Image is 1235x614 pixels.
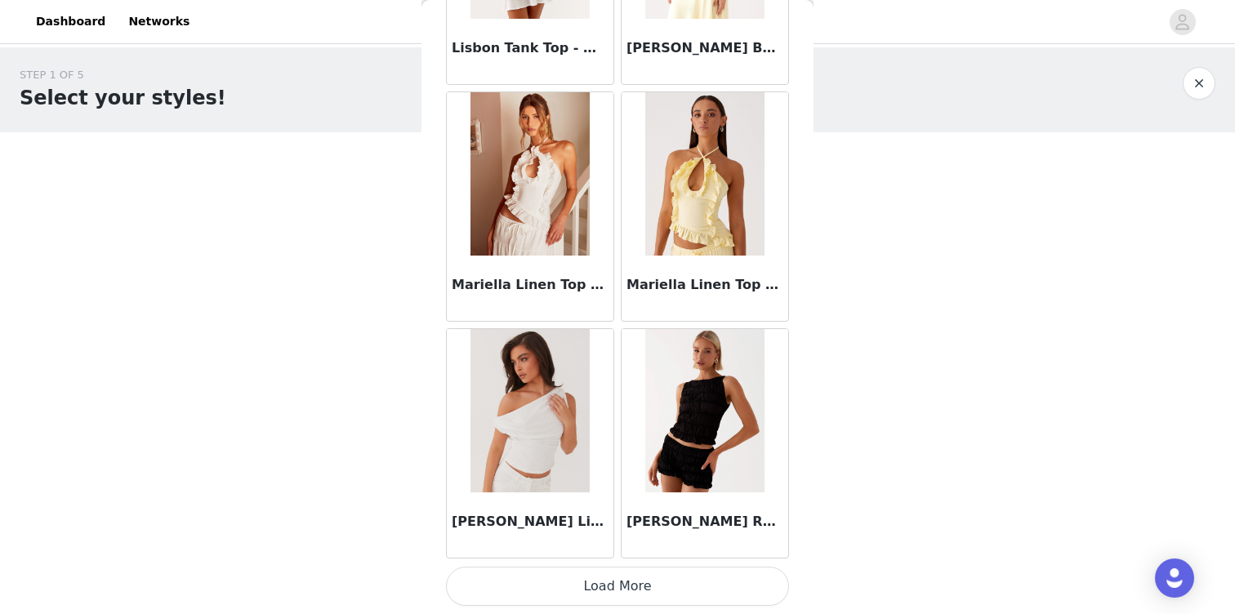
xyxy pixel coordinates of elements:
[1175,9,1190,35] div: avatar
[626,38,783,58] h3: [PERSON_NAME] Beaded Tie Back Top - Siena Floral
[20,67,226,83] div: STEP 1 OF 5
[470,329,589,492] img: Marissa Linen One Shoulder Top - White
[446,567,789,606] button: Load More
[452,275,609,295] h3: Mariella Linen Top - White
[626,275,783,295] h3: Mariella Linen Top - Yellow
[1155,558,1194,598] div: Open Intercom Messenger
[452,512,609,532] h3: [PERSON_NAME] Linen One Shoulder Top - White
[452,38,609,58] h3: Lisbon Tank Top - White
[470,92,589,256] img: Mariella Linen Top - White
[26,3,115,40] a: Dashboard
[626,512,783,532] h3: [PERSON_NAME] Ruched Tank Top - Black
[20,83,226,113] h1: Select your styles!
[118,3,199,40] a: Networks
[645,329,764,492] img: Messina Ruched Tank Top - Black
[645,92,764,256] img: Mariella Linen Top - Yellow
